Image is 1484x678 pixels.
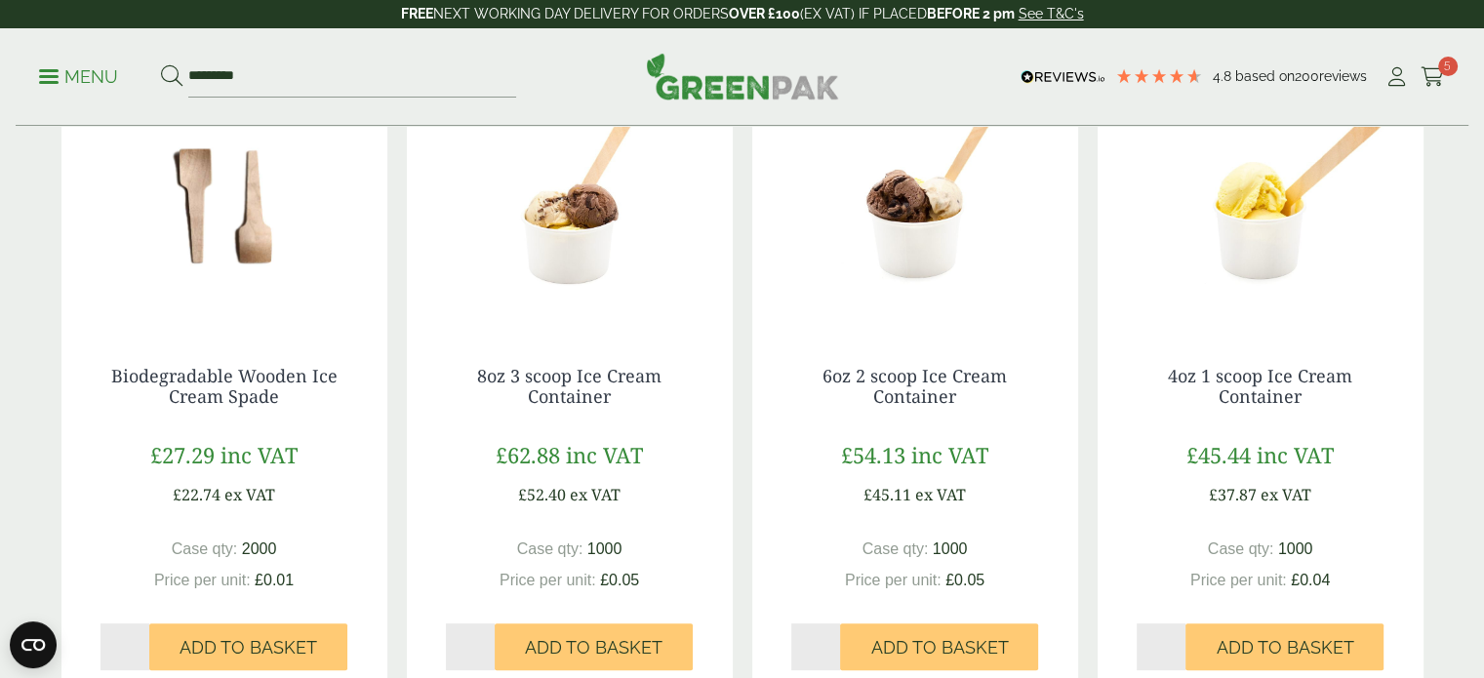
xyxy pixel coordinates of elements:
[646,53,839,100] img: GreenPak Supplies
[933,540,968,557] span: 1000
[61,83,387,327] img: 10140.15-High
[39,65,118,85] a: Menu
[1208,540,1274,557] span: Case qty:
[242,540,277,557] span: 2000
[570,484,621,505] span: ex VAT
[911,440,988,469] span: inc VAT
[1213,68,1235,84] span: 4.8
[1278,540,1313,557] span: 1000
[255,572,294,588] span: £0.01
[1021,70,1105,84] img: REVIEWS.io
[224,484,275,505] span: ex VAT
[1186,440,1251,469] span: £45.44
[496,440,560,469] span: £62.88
[863,484,911,505] span: £45.11
[587,540,622,557] span: 1000
[927,6,1015,21] strong: BEFORE 2 pm
[566,440,643,469] span: inc VAT
[154,572,251,588] span: Price per unit:
[1098,83,1424,327] img: 4oz 1 Scoop Ice Cream Container with Ice Cream
[495,623,693,670] button: Add to Basket
[525,637,662,658] span: Add to Basket
[180,637,317,658] span: Add to Basket
[1216,637,1353,658] span: Add to Basket
[407,83,733,327] img: 8oz 3 Scoop Ice Cream Container with Ice Cream
[39,65,118,89] p: Menu
[172,540,238,557] span: Case qty:
[1291,572,1330,588] span: £0.04
[1209,484,1257,505] span: £37.87
[1168,364,1352,409] a: 4oz 1 scoop Ice Cream Container
[1257,440,1334,469] span: inc VAT
[1438,57,1458,76] span: 5
[840,623,1038,670] button: Add to Basket
[500,572,596,588] span: Price per unit:
[150,440,215,469] span: £27.29
[10,621,57,668] button: Open CMP widget
[870,637,1008,658] span: Add to Basket
[149,623,347,670] button: Add to Basket
[173,484,221,505] span: £22.74
[752,83,1078,327] img: 6oz 2 Scoop Ice Cream Container with Ice Cream
[841,440,905,469] span: £54.13
[517,540,583,557] span: Case qty:
[1190,572,1287,588] span: Price per unit:
[1185,623,1384,670] button: Add to Basket
[518,484,566,505] span: £52.40
[1261,484,1311,505] span: ex VAT
[477,364,662,409] a: 8oz 3 scoop Ice Cream Container
[729,6,800,21] strong: OVER £100
[845,572,942,588] span: Price per unit:
[1019,6,1084,21] a: See T&C's
[1235,68,1295,84] span: Based on
[221,440,298,469] span: inc VAT
[822,364,1007,409] a: 6oz 2 scoop Ice Cream Container
[915,484,966,505] span: ex VAT
[1115,67,1203,85] div: 4.79 Stars
[1319,68,1367,84] span: reviews
[862,540,929,557] span: Case qty:
[1421,62,1445,92] a: 5
[1421,67,1445,87] i: Cart
[401,6,433,21] strong: FREE
[1384,67,1409,87] i: My Account
[945,572,984,588] span: £0.05
[1295,68,1319,84] span: 200
[600,572,639,588] span: £0.05
[111,364,338,409] a: Biodegradable Wooden Ice Cream Spade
